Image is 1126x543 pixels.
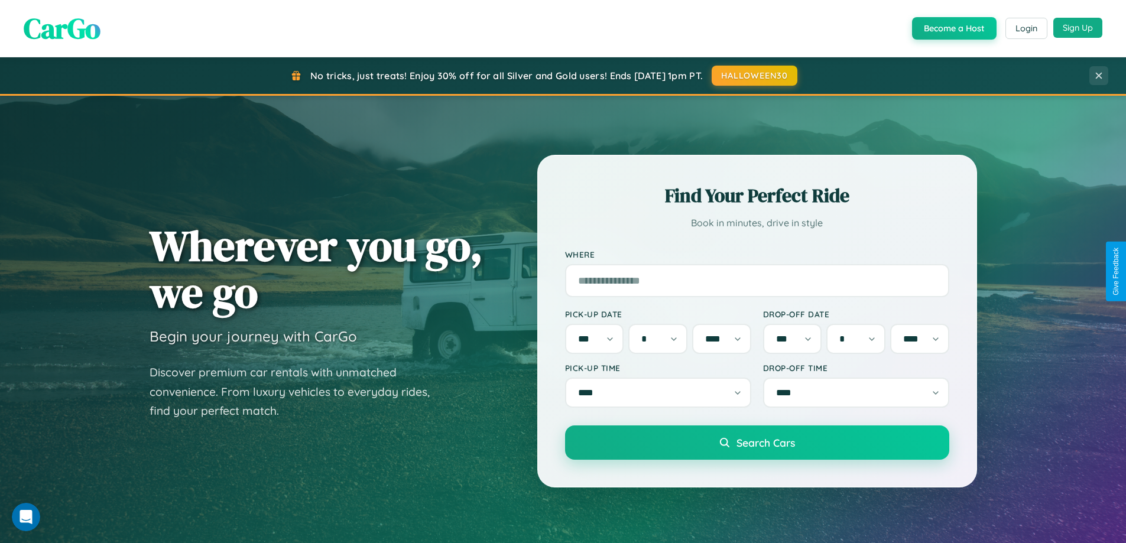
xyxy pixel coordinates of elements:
span: Search Cars [736,436,795,449]
button: Login [1005,18,1047,39]
h2: Find Your Perfect Ride [565,183,949,209]
h3: Begin your journey with CarGo [150,327,357,345]
span: CarGo [24,9,100,48]
label: Drop-off Date [763,309,949,319]
label: Pick-up Time [565,363,751,373]
h1: Wherever you go, we go [150,222,483,316]
button: Sign Up [1053,18,1102,38]
button: Become a Host [912,17,997,40]
p: Book in minutes, drive in style [565,214,949,232]
button: Search Cars [565,425,949,460]
label: Pick-up Date [565,309,751,319]
label: Where [565,249,949,259]
iframe: Intercom live chat [12,503,40,531]
p: Discover premium car rentals with unmatched convenience. From luxury vehicles to everyday rides, ... [150,363,445,421]
button: HALLOWEEN30 [712,66,797,86]
label: Drop-off Time [763,363,949,373]
span: No tricks, just treats! Enjoy 30% off for all Silver and Gold users! Ends [DATE] 1pm PT. [310,70,703,82]
div: Give Feedback [1112,248,1120,295]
